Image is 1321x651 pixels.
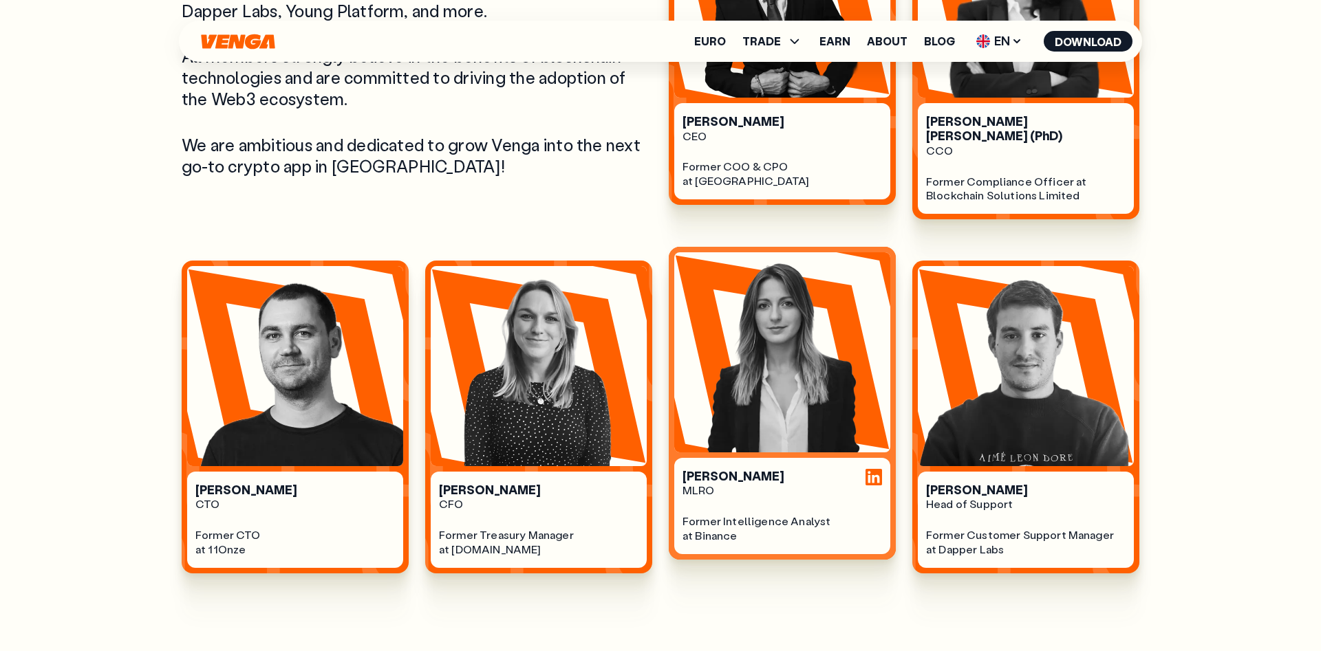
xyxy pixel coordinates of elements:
[924,36,955,47] a: Blog
[195,528,395,557] div: Former CTO at 11Onze
[683,129,882,144] div: CEO
[439,528,638,557] div: Former Treasury Manager at [DOMAIN_NAME]
[683,159,882,188] div: Former COO & CPO at [GEOGRAPHIC_DATA]
[819,36,850,47] a: Earn
[431,266,647,466] img: person image
[195,497,395,511] div: CTO
[742,36,781,47] span: TRADE
[439,483,638,498] div: [PERSON_NAME]
[182,261,409,573] a: person image[PERSON_NAME]CTOFormer CTOat 11Onze
[926,483,1126,498] div: [PERSON_NAME]
[694,36,726,47] a: Euro
[674,252,890,452] img: person image
[926,528,1126,557] div: Former Customer Support Manager at Dapper Labs
[926,114,1126,144] div: [PERSON_NAME] [PERSON_NAME] (PhD)
[669,261,896,573] a: person image[PERSON_NAME]MLROFormer Intelligence Analystat Binance
[926,144,1126,158] div: CCO
[683,469,882,484] div: [PERSON_NAME]
[1044,31,1132,52] button: Download
[187,266,403,466] img: person image
[439,497,638,511] div: CFO
[683,483,882,498] div: MLRO
[971,30,1027,52] span: EN
[182,45,652,110] p: All members strongly believe in the benefits of blockchain technologies and are committed to driv...
[912,261,1139,573] a: person image[PERSON_NAME]Head of SupportFormer Customer Support Manager at Dapper Labs
[683,514,882,543] div: Former Intelligence Analyst at Binance
[867,36,907,47] a: About
[918,266,1134,466] img: person image
[200,34,277,49] svg: Home
[182,134,652,177] p: We are ambitious and dedicated to grow Venga into the next go-to crypto app in [GEOGRAPHIC_DATA]!
[425,261,652,573] a: person image[PERSON_NAME]CFOFormer Treasury Managerat [DOMAIN_NAME]
[926,497,1126,511] div: Head of Support
[195,483,395,498] div: [PERSON_NAME]
[926,175,1126,203] div: Former Compliance Officer at Blockchain Solutions Limited
[742,33,803,49] span: TRADE
[683,114,882,129] div: [PERSON_NAME]
[976,34,990,48] img: flag-uk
